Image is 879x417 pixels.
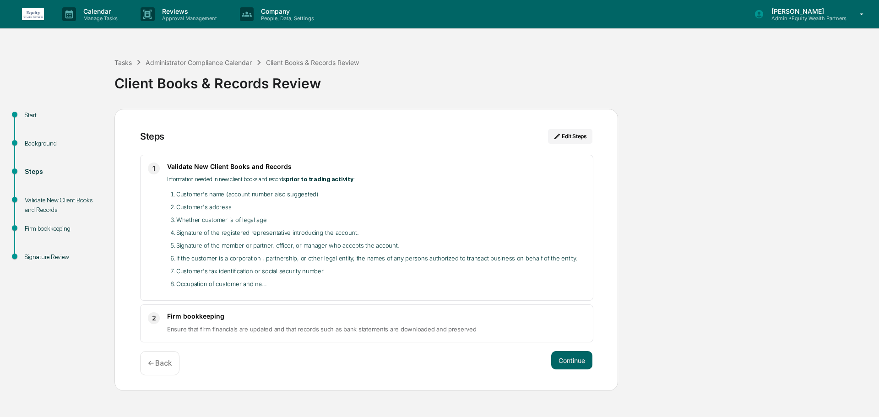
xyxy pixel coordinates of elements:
p: [PERSON_NAME] [764,7,846,15]
div: Steps [140,131,164,142]
iframe: Open customer support [850,387,874,412]
span: 1 [152,163,155,174]
p: Admin • Equity Wealth Partners [764,15,846,22]
p: Reviews [155,7,222,15]
li: Customer's name (account number also suggested) [176,189,586,200]
p: Manage Tasks [76,15,122,22]
p: Information needed in new client books and records : [167,174,586,185]
button: Continue [551,351,592,369]
div: Signature Review [25,252,100,262]
button: Edit Steps [548,129,592,144]
div: Client Books & Records Review [266,59,359,66]
div: Client Books & Records Review [114,68,874,92]
p: People, Data, Settings [254,15,319,22]
li: Occupation of customer and na... [176,278,586,289]
p: Company [254,7,319,15]
li: Whether customer is of legal age [176,214,586,225]
div: Tasks [114,59,132,66]
img: logo [22,8,44,20]
div: Administrator Compliance Calendar [146,59,252,66]
div: Steps [25,167,100,177]
span: 2 [152,313,156,324]
p: Calendar [76,7,122,15]
li: Signature of the registered representative introducing the account. [176,227,586,238]
h3: Validate New Client Books and Records [167,162,586,170]
li: If the customer is a corporation , partnership, or other legal entity, the names of any persons a... [176,253,586,264]
div: Background [25,139,100,148]
h3: Firm bookkeeping [167,312,586,320]
div: Firm bookkeeping [25,224,100,233]
div: Start [25,110,100,120]
li: Customer's tax identification or social security number. [176,265,586,276]
strong: prior to trading activity [286,176,353,183]
li: Customer's address [176,201,586,212]
li: Signature of the member or partner, officer, or manager who accepts the account. [176,240,586,251]
p: ← Back [148,359,172,368]
div: Validate New Client Books and Records [25,195,100,215]
span: Ensure that firm financials are updated and that records such as bank statements are downloaded a... [167,325,477,333]
p: Approval Management [155,15,222,22]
